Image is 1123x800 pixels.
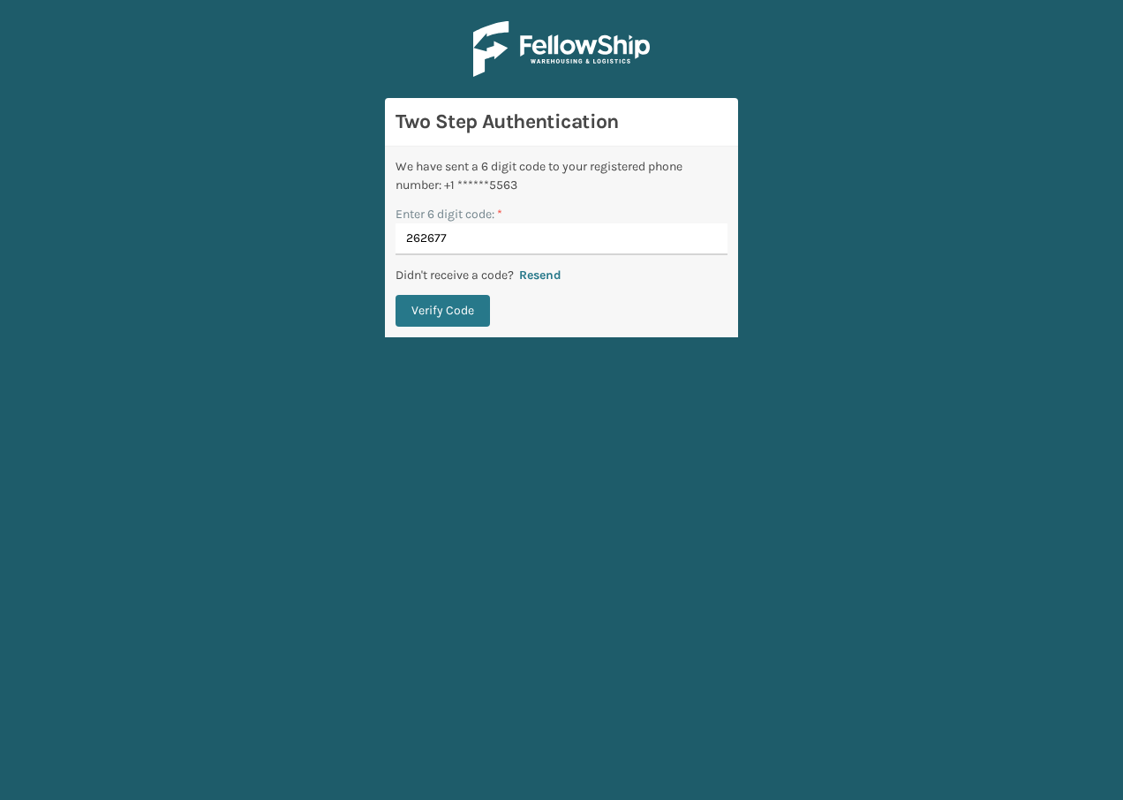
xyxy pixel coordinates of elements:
[396,205,502,223] label: Enter 6 digit code:
[396,109,727,135] h3: Two Step Authentication
[396,266,514,284] p: Didn't receive a code?
[473,21,650,77] img: Logo
[396,295,490,327] button: Verify Code
[514,268,567,283] button: Resend
[396,157,727,194] div: We have sent a 6 digit code to your registered phone number: +1 ******5563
